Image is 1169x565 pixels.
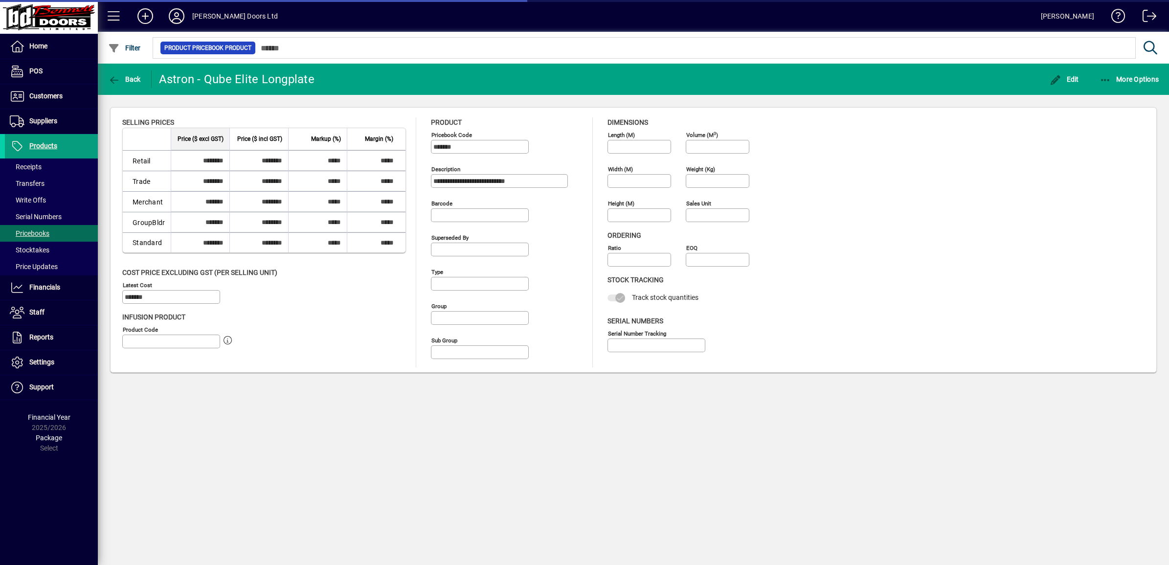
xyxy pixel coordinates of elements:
mat-label: Volume (m ) [686,132,718,138]
mat-label: Barcode [431,200,452,207]
a: Stocktakes [5,242,98,258]
span: Financial Year [28,413,70,421]
span: Track stock quantities [632,294,698,301]
span: Financials [29,283,60,291]
mat-label: Width (m) [608,166,633,173]
span: Price Updates [10,263,58,271]
mat-label: Ratio [608,245,621,251]
span: Filter [108,44,141,52]
td: Merchant [123,191,171,212]
a: Suppliers [5,109,98,134]
a: Write Offs [5,192,98,208]
a: Serial Numbers [5,208,98,225]
mat-label: Superseded by [431,234,469,241]
a: Logout [1135,2,1157,34]
span: Suppliers [29,117,57,125]
button: Filter [106,39,143,57]
span: Products [29,142,57,150]
button: Add [130,7,161,25]
a: Support [5,375,98,400]
button: Profile [161,7,192,25]
app-page-header-button: Back [98,70,152,88]
div: [PERSON_NAME] [1041,8,1094,24]
span: Infusion Product [122,313,185,321]
a: Pricebooks [5,225,98,242]
mat-label: Height (m) [608,200,634,207]
span: Write Offs [10,196,46,204]
span: POS [29,67,43,75]
span: Support [29,383,54,391]
mat-label: Length (m) [608,132,635,138]
span: Receipts [10,163,42,171]
a: Financials [5,275,98,300]
span: Ordering [607,231,641,239]
span: Product Pricebook Product [164,43,251,53]
mat-label: Latest Cost [123,282,152,289]
a: Settings [5,350,98,375]
span: Dimensions [607,118,648,126]
mat-label: Group [431,303,447,310]
mat-label: EOQ [686,245,697,251]
span: Home [29,42,47,50]
mat-label: Description [431,166,460,173]
a: Transfers [5,175,98,192]
button: Edit [1047,70,1081,88]
span: Markup (%) [311,134,341,144]
span: Serial Numbers [10,213,62,221]
span: Price ($ incl GST) [237,134,282,144]
span: Cost price excluding GST (per selling unit) [122,269,277,276]
span: Selling Prices [122,118,174,126]
span: Stocktakes [10,246,49,254]
span: Price ($ excl GST) [178,134,224,144]
mat-label: Product Code [123,326,158,333]
span: Back [108,75,141,83]
td: Trade [123,171,171,191]
div: [PERSON_NAME] Doors Ltd [192,8,278,24]
button: Back [106,70,143,88]
td: GroupBldr [123,212,171,232]
span: Pricebooks [10,229,49,237]
span: Package [36,434,62,442]
span: Stock Tracking [607,276,664,284]
span: Transfers [10,180,45,187]
span: Reports [29,333,53,341]
a: Receipts [5,158,98,175]
span: Margin (%) [365,134,393,144]
span: Product [431,118,462,126]
mat-label: Type [431,269,443,275]
mat-label: Sub Group [431,337,457,344]
a: Price Updates [5,258,98,275]
div: Astron - Qube Elite Longplate [159,71,315,87]
td: Retail [123,150,171,171]
span: Settings [29,358,54,366]
mat-label: Weight (Kg) [686,166,715,173]
span: Edit [1050,75,1079,83]
mat-label: Pricebook Code [431,132,472,138]
span: Staff [29,308,45,316]
a: Staff [5,300,98,325]
sup: 3 [714,131,716,136]
button: More Options [1097,70,1162,88]
span: Customers [29,92,63,100]
a: Knowledge Base [1104,2,1125,34]
mat-label: Sales unit [686,200,711,207]
td: Standard [123,232,171,252]
a: POS [5,59,98,84]
span: More Options [1100,75,1159,83]
span: Serial Numbers [607,317,663,325]
a: Customers [5,84,98,109]
a: Reports [5,325,98,350]
mat-label: Serial Number Tracking [608,330,666,337]
a: Home [5,34,98,59]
